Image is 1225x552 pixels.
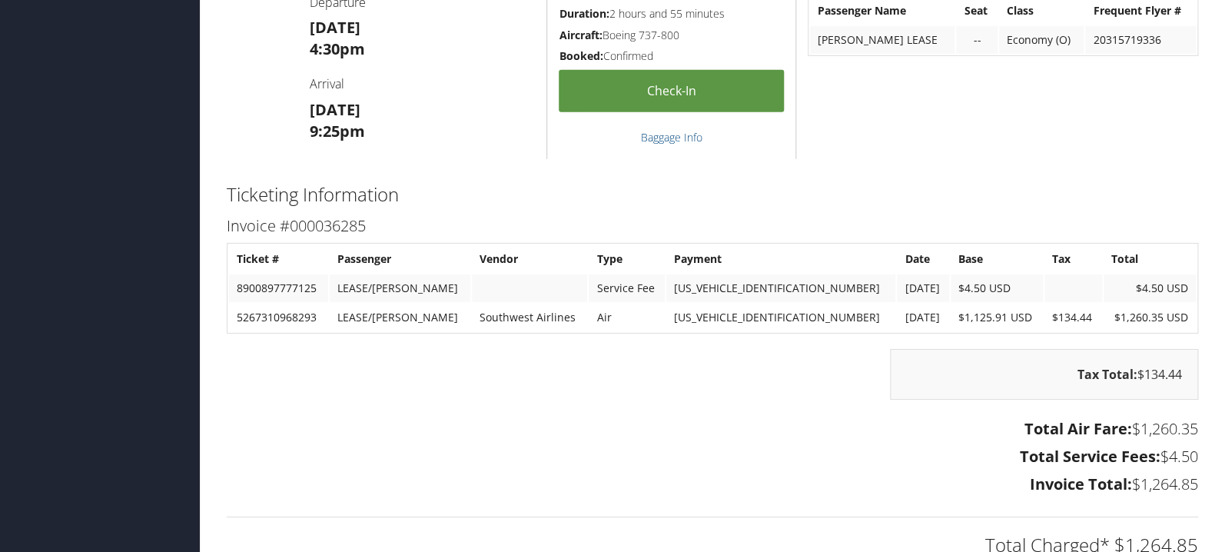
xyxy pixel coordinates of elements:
[1104,304,1196,331] td: $1,260.35 USD
[330,304,471,331] td: LEASE/[PERSON_NAME]
[1020,446,1160,467] strong: Total Service Fees:
[310,75,536,92] h4: Arrival
[330,274,471,302] td: LEASE/[PERSON_NAME]
[951,245,1043,273] th: Base
[227,474,1198,495] h3: $1,264.85
[227,215,1198,237] h3: Invoice #000036285
[330,245,471,273] th: Passenger
[559,28,784,43] h5: Boeing 737-800
[1077,366,1137,383] strong: Tax Total:
[641,130,702,145] a: Baggage Info
[1085,26,1196,54] td: 20315719336
[227,446,1198,467] h3: $4.50
[589,245,664,273] th: Type
[227,181,1198,208] h2: Ticketing Information
[229,274,328,302] td: 8900897777125
[1104,274,1196,302] td: $4.50 USD
[897,274,948,302] td: [DATE]
[666,304,896,331] td: [US_VEHICLE_IDENTIFICATION_NUMBER]
[472,245,587,273] th: Vendor
[1024,418,1132,439] strong: Total Air Fare:
[1044,245,1102,273] th: Tax
[897,245,948,273] th: Date
[559,48,784,64] h5: Confirmed
[310,38,365,59] strong: 4:30pm
[999,26,1084,54] td: Economy (O)
[810,26,955,54] td: [PERSON_NAME] LEASE
[589,274,664,302] td: Service Fee
[589,304,664,331] td: Air
[951,274,1043,302] td: $4.50 USD
[472,304,587,331] td: Southwest Airlines
[666,245,896,273] th: Payment
[559,28,602,42] strong: Aircraft:
[310,17,360,38] strong: [DATE]
[1030,474,1132,494] strong: Invoice Total:
[559,70,784,112] a: Check-in
[666,274,896,302] td: [US_VEHICLE_IDENTIFICATION_NUMBER]
[1044,304,1102,331] td: $134.44
[559,6,609,21] strong: Duration:
[964,33,990,47] div: --
[310,99,360,120] strong: [DATE]
[559,6,784,22] h5: 2 hours and 55 minutes
[227,418,1198,440] h3: $1,260.35
[229,304,328,331] td: 5267310968293
[897,304,948,331] td: [DATE]
[310,121,365,141] strong: 9:25pm
[890,349,1198,400] div: $134.44
[559,48,603,63] strong: Booked:
[229,245,328,273] th: Ticket #
[951,304,1043,331] td: $1,125.91 USD
[1104,245,1196,273] th: Total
